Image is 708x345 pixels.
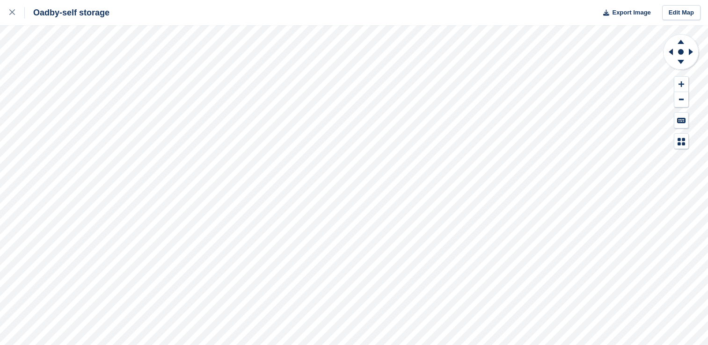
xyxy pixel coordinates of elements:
button: Map Legend [674,134,688,149]
span: Export Image [612,8,650,17]
button: Keyboard Shortcuts [674,113,688,128]
button: Zoom In [674,77,688,92]
button: Zoom Out [674,92,688,108]
div: Oadby-self storage [25,7,109,18]
button: Export Image [598,5,651,21]
a: Edit Map [662,5,701,21]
